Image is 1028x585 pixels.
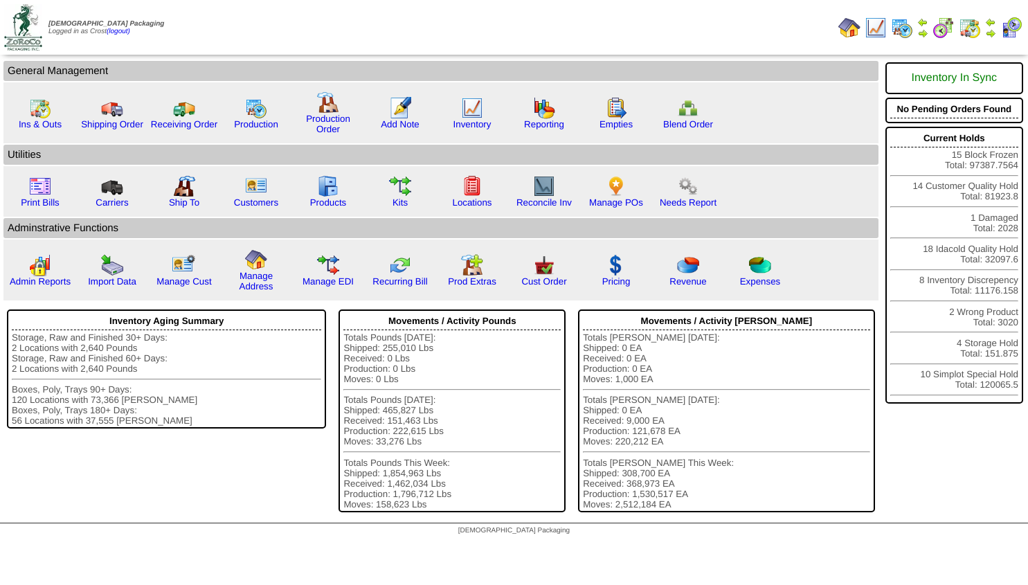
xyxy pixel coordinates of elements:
a: Revenue [669,276,706,287]
a: Carriers [96,197,128,208]
img: workflow.gif [389,175,411,197]
img: edi.gif [317,254,339,276]
a: Locations [452,197,492,208]
a: Pricing [602,276,631,287]
a: Manage Address [240,271,273,291]
a: Manage EDI [303,276,354,287]
img: line_graph.gif [865,17,887,39]
img: arrowright.gif [985,28,996,39]
td: Utilities [3,145,878,165]
td: Adminstrative Functions [3,218,878,238]
a: Kits [393,197,408,208]
a: Cust Order [521,276,566,287]
a: Customers [234,197,278,208]
img: arrowleft.gif [917,17,928,28]
img: import.gif [101,254,123,276]
a: Manage POs [589,197,643,208]
img: truck3.gif [101,175,123,197]
img: customers.gif [245,175,267,197]
img: factory.gif [317,91,339,114]
img: calendarinout.gif [959,17,981,39]
a: Print Bills [21,197,60,208]
img: home.gif [245,249,267,271]
a: Products [310,197,347,208]
div: No Pending Orders Found [890,100,1018,118]
a: Import Data [88,276,136,287]
img: zoroco-logo-small.webp [4,4,42,51]
img: calendarcustomer.gif [1000,17,1022,39]
a: Empties [599,119,633,129]
a: Reconcile Inv [516,197,572,208]
a: Prod Extras [448,276,496,287]
img: workorder.gif [605,97,627,119]
div: Inventory In Sync [890,65,1018,91]
img: managecust.png [172,254,197,276]
img: calendarprod.gif [245,97,267,119]
a: Inventory [453,119,492,129]
div: Movements / Activity [PERSON_NAME] [583,312,870,330]
img: arrowright.gif [917,28,928,39]
td: General Management [3,61,878,81]
img: orders.gif [389,97,411,119]
img: calendarprod.gif [891,17,913,39]
a: Production Order [306,114,350,134]
a: Reporting [524,119,564,129]
div: Current Holds [890,129,1018,147]
img: dollar.gif [605,254,627,276]
img: cabinet.gif [317,175,339,197]
img: line_graph.gif [461,97,483,119]
span: [DEMOGRAPHIC_DATA] Packaging [458,527,570,534]
a: Add Note [381,119,420,129]
a: Blend Order [663,119,713,129]
img: pie_chart2.png [749,254,771,276]
img: network.png [677,97,699,119]
img: invoice2.gif [29,175,51,197]
a: Ins & Outs [19,119,62,129]
img: pie_chart.png [677,254,699,276]
a: Manage Cust [156,276,211,287]
img: workflow.png [677,175,699,197]
a: Needs Report [660,197,716,208]
a: Recurring Bill [372,276,427,287]
img: truck.gif [101,97,123,119]
img: calendarblend.gif [932,17,955,39]
span: Logged in as Crost [48,20,164,35]
a: Shipping Order [81,119,143,129]
img: factory2.gif [173,175,195,197]
a: Admin Reports [10,276,71,287]
img: calendarinout.gif [29,97,51,119]
div: Inventory Aging Summary [12,312,321,330]
a: Expenses [740,276,781,287]
a: Receiving Order [151,119,217,129]
div: Totals [PERSON_NAME] [DATE]: Shipped: 0 EA Received: 0 EA Production: 0 EA Moves: 1,000 EA Totals... [583,332,870,510]
a: Production [234,119,278,129]
img: cust_order.png [533,254,555,276]
img: reconcile.gif [389,254,411,276]
img: graph2.png [29,254,51,276]
img: line_graph2.gif [533,175,555,197]
div: Storage, Raw and Finished 30+ Days: 2 Locations with 2,640 Pounds Storage, Raw and Finished 60+ D... [12,332,321,426]
img: po.png [605,175,627,197]
img: prodextras.gif [461,254,483,276]
a: (logout) [107,28,130,35]
a: Ship To [169,197,199,208]
div: Movements / Activity Pounds [343,312,561,330]
img: arrowleft.gif [985,17,996,28]
img: graph.gif [533,97,555,119]
img: home.gif [838,17,860,39]
span: [DEMOGRAPHIC_DATA] Packaging [48,20,164,28]
img: truck2.gif [173,97,195,119]
div: 15 Block Frozen Total: 97387.7564 14 Customer Quality Hold Total: 81923.8 1 Damaged Total: 2028 1... [885,127,1023,404]
div: Totals Pounds [DATE]: Shipped: 255,010 Lbs Received: 0 Lbs Production: 0 Lbs Moves: 0 Lbs Totals ... [343,332,561,510]
img: locations.gif [461,175,483,197]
